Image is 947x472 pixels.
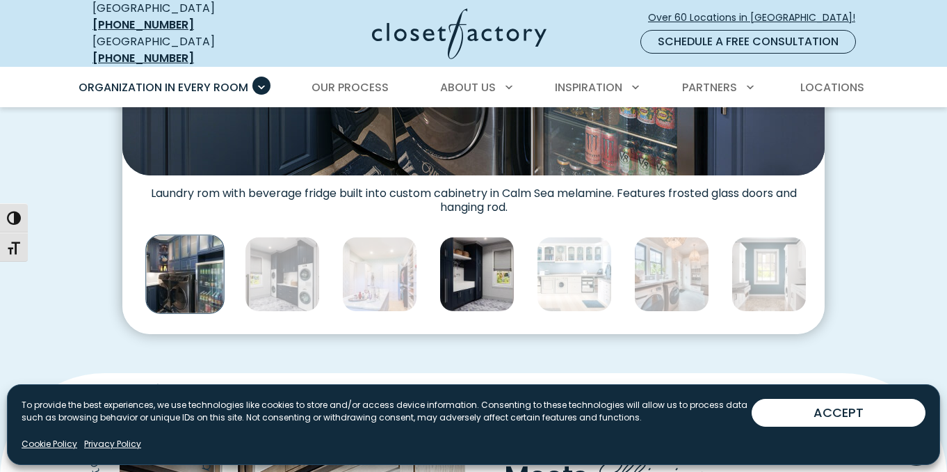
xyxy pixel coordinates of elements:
img: Laundry rom with beverage fridge in calm sea melamine [145,235,224,314]
img: Custom laundry room with pull-out ironing board and laundry sink [731,237,807,312]
span: Inspiration [555,79,622,95]
span: Organization in Every Room [79,79,248,95]
span: Partners [682,79,737,95]
span: Our Process [311,79,389,95]
div: [GEOGRAPHIC_DATA] [92,33,263,67]
a: Over 60 Locations in [GEOGRAPHIC_DATA]! [647,6,867,30]
a: [PHONE_NUMBER] [92,50,194,66]
a: Privacy Policy [84,438,141,450]
span: Locations [800,79,864,95]
img: Custom laundry room and mudroom with folding station, built-in bench, coat hooks, and white shake... [634,237,709,312]
a: Cookie Policy [22,438,77,450]
a: [PHONE_NUMBER] [92,17,194,33]
figcaption: Laundry rom with beverage fridge built into custom cabinetry in Calm Sea melamine. Features frost... [122,175,825,214]
span: About Us [440,79,496,95]
img: Full height cabinetry with built-in laundry sink and open shelving for woven baskets. [439,237,515,312]
img: Custom laundry room cabinetry with glass door fronts, pull-out wire baskets, hanging rods, integr... [537,237,612,312]
span: Over 60 Locations in [GEOGRAPHIC_DATA]! [648,10,866,25]
nav: Primary Menu [69,68,878,107]
img: Closet Factory Logo [372,8,547,59]
a: Schedule a Free Consultation [640,30,856,54]
button: ACCEPT [752,399,925,427]
img: Laundry room with dual washer and dryer with folding station and dark blue upper cabinetry [245,237,320,312]
p: To provide the best experiences, we use technologies like cookies to store and/or access device i... [22,399,752,424]
img: Stacked washer & dryer inside walk-in closet with custom cabinetry and shelving. [342,237,417,312]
